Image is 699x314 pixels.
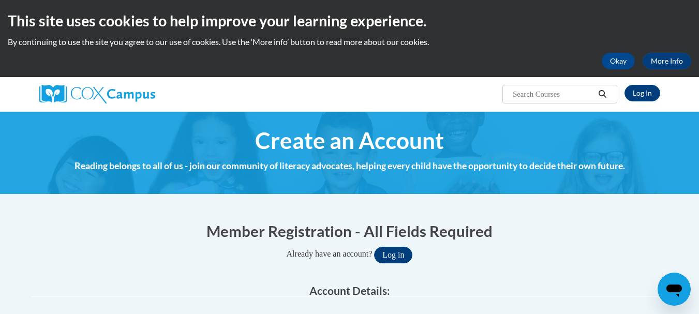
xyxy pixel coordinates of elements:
h1: Member Registration - All Fields Required [32,220,668,242]
button: Search [594,88,610,100]
h4: Reading belongs to all of us - join our community of literacy advocates, helping every child have... [32,159,668,173]
button: Log in [374,247,412,263]
h2: This site uses cookies to help improve your learning experience. [8,10,691,31]
a: More Info [643,53,691,69]
button: Okay [602,53,635,69]
img: Cox Campus [39,85,155,103]
input: Search Courses [512,88,594,100]
p: By continuing to use the site you agree to our use of cookies. Use the ‘More info’ button to read... [8,36,691,48]
iframe: Button to launch messaging window [658,273,691,306]
span: Account Details: [309,284,390,297]
a: Log In [624,85,660,101]
span: Already have an account? [287,249,373,258]
span: Create an Account [255,127,444,154]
